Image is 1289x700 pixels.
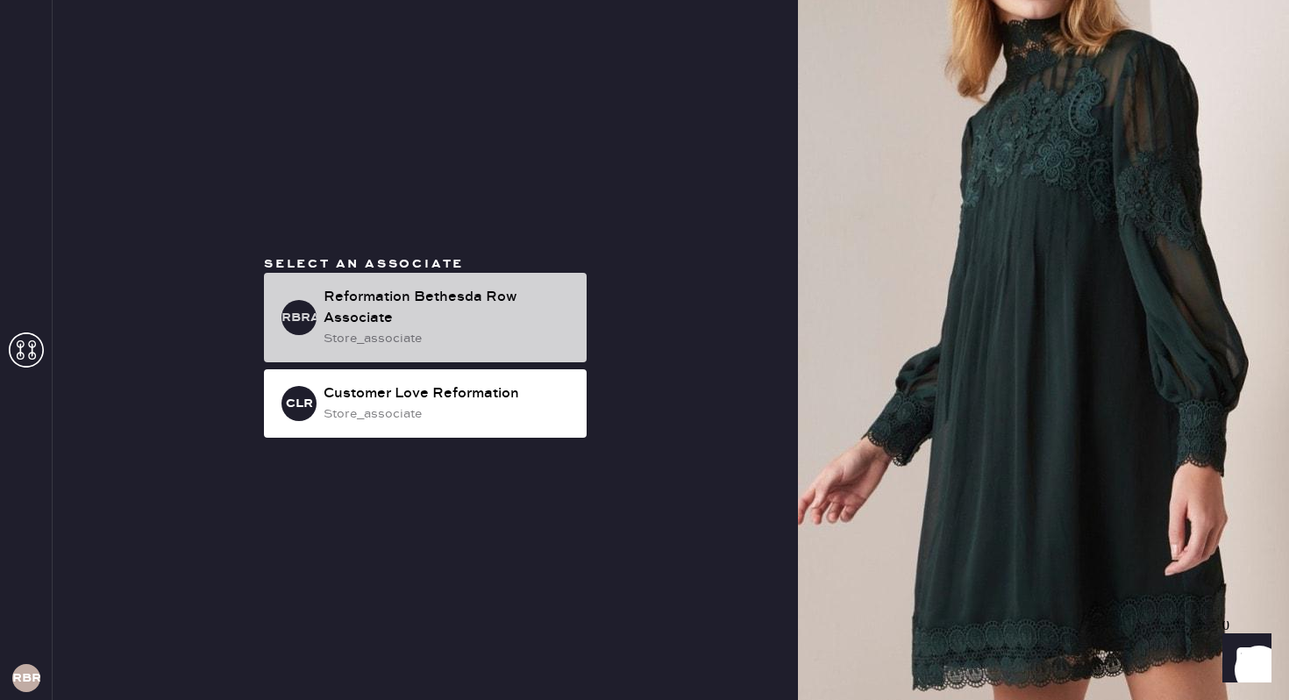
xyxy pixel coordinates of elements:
[264,256,464,272] span: Select an associate
[12,672,40,684] h3: RBR
[281,311,317,324] h3: RBRA
[286,397,313,410] h3: CLR
[324,383,573,404] div: Customer Love Reformation
[324,287,573,329] div: Reformation Bethesda Row Associate
[324,404,573,424] div: store_associate
[324,329,573,348] div: store_associate
[1206,621,1281,696] iframe: Front Chat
